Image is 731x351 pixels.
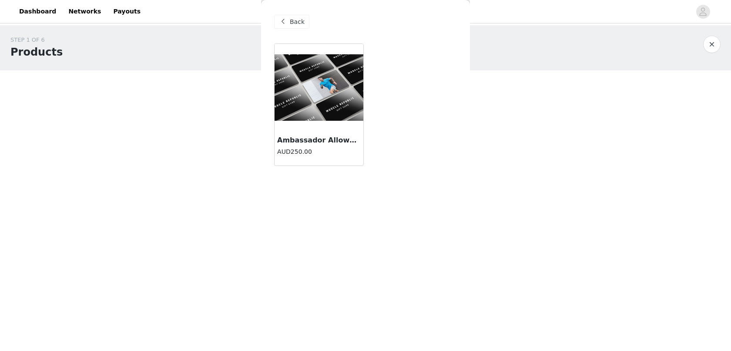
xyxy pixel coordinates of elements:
span: Back [290,17,305,26]
h4: AUD250.00 [277,147,361,156]
h1: Products [10,44,63,60]
a: Dashboard [14,2,61,21]
h3: Ambassador Allowance [277,135,361,146]
div: STEP 1 OF 6 [10,36,63,44]
img: Ambassador Allowance [275,54,363,121]
a: Networks [63,2,106,21]
a: Payouts [108,2,146,21]
div: avatar [699,5,707,19]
